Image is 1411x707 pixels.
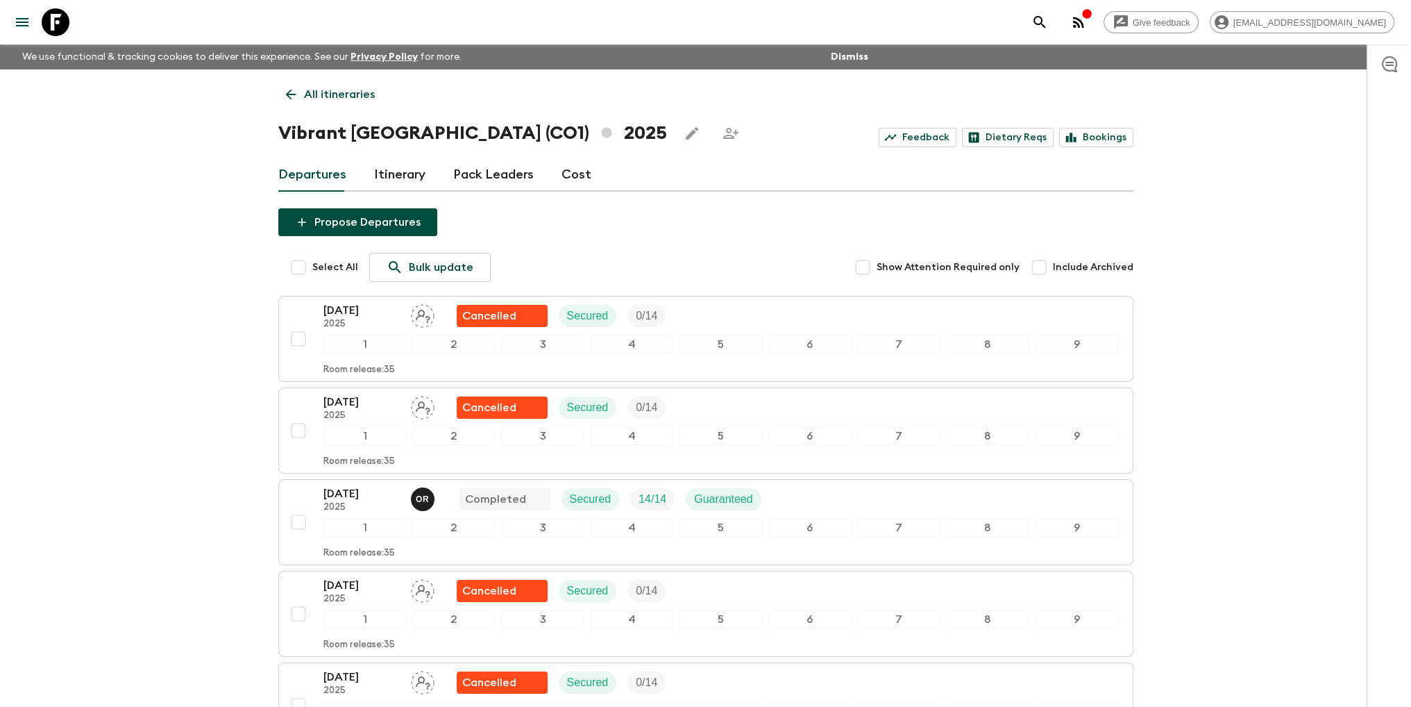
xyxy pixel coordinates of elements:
a: Itinerary [374,158,425,192]
div: 6 [768,519,852,537]
p: [DATE] [323,485,400,502]
div: Trip Fill [627,672,666,694]
p: Bulk update [409,259,473,276]
span: Assign pack leader [411,583,434,594]
div: 7 [857,427,940,445]
p: Secured [567,583,609,599]
div: 8 [946,427,1029,445]
div: 7 [857,610,940,629]
p: Cancelled [462,583,516,599]
div: 5 [679,610,762,629]
div: Flash Pack cancellation [457,305,548,327]
div: 2 [412,427,496,445]
a: Feedback [879,128,956,147]
div: 9 [1035,519,1118,537]
a: Bulk update [369,253,491,282]
span: Assign pack leader [411,400,434,411]
div: 3 [501,427,584,445]
button: Edit this itinerary [678,119,706,147]
a: Privacy Policy [350,52,418,62]
div: Secured [559,580,617,602]
p: 0 / 14 [636,308,657,324]
p: Completed [465,491,526,508]
p: Room release: 35 [323,456,395,467]
div: 2 [412,610,496,629]
p: 2025 [323,502,400,513]
div: 8 [946,610,1029,629]
div: 5 [679,519,762,537]
p: Secured [567,308,609,324]
p: [DATE] [323,669,400,685]
div: Secured [559,305,617,327]
div: 8 [946,519,1029,537]
div: 1 [323,610,407,629]
span: Share this itinerary [717,119,745,147]
div: 7 [857,519,940,537]
div: Trip Fill [630,488,675,510]
span: [EMAIL_ADDRESS][DOMAIN_NAME] [1226,17,1394,28]
button: menu [8,8,36,36]
span: Select All [312,260,358,274]
a: All itineraries [278,81,382,108]
div: Flash Pack cancellation [457,397,548,419]
p: 0 / 14 [636,399,657,416]
p: Secured [567,399,609,416]
div: 6 [768,335,852,353]
div: 6 [768,427,852,445]
button: search adventures [1026,8,1054,36]
div: Flash Pack cancellation [457,672,548,694]
p: Room release: 35 [323,548,395,559]
p: Cancelled [462,308,516,324]
span: Include Archived [1053,260,1133,274]
p: 2025 [323,685,400,697]
div: 4 [590,427,673,445]
button: Propose Departures [278,208,437,236]
span: Give feedback [1125,17,1198,28]
p: All itineraries [304,86,375,103]
p: 2025 [323,594,400,605]
div: 2 [412,335,496,353]
p: Cancelled [462,399,516,416]
div: [EMAIL_ADDRESS][DOMAIN_NAME] [1210,11,1394,33]
p: 0 / 14 [636,674,657,691]
p: 2025 [323,319,400,330]
div: 1 [323,519,407,537]
span: Show Attention Required only [877,260,1020,274]
div: 9 [1035,335,1118,353]
p: Secured [570,491,611,508]
button: Dismiss [827,47,872,67]
button: [DATE]2025Assign pack leaderFlash Pack cancellationSecuredTrip Fill123456789Room release:35 [278,571,1133,657]
div: 4 [590,335,673,353]
span: Assign pack leader [411,308,434,319]
p: Cancelled [462,674,516,691]
div: Flash Pack cancellation [457,580,548,602]
div: Secured [559,672,617,694]
button: [DATE]2025Assign pack leaderFlash Pack cancellationSecuredTrip Fill123456789Room release:35 [278,388,1133,474]
button: [DATE]2025Oscar RinconCompletedSecuredTrip FillGuaranteed123456789Room release:35 [278,479,1133,565]
div: Secured [561,488,620,510]
p: Secured [567,674,609,691]
a: Departures [278,158,346,192]
div: 7 [857,335,940,353]
a: Give feedback [1104,11,1199,33]
div: 2 [412,519,496,537]
div: 3 [501,610,584,629]
div: 5 [679,427,762,445]
div: 4 [590,519,673,537]
p: We use functional & tracking cookies to deliver this experience. See our for more. [17,44,467,69]
p: 14 / 14 [639,491,666,508]
div: 6 [768,610,852,629]
div: 8 [946,335,1029,353]
p: [DATE] [323,302,400,319]
p: Room release: 35 [323,640,395,651]
p: 0 / 14 [636,583,657,599]
div: 1 [323,335,407,353]
div: 9 [1035,610,1118,629]
span: Assign pack leader [411,675,434,686]
div: Secured [559,397,617,419]
button: [DATE]2025Assign pack leaderFlash Pack cancellationSecuredTrip Fill123456789Room release:35 [278,296,1133,382]
a: Cost [561,158,591,192]
h1: Vibrant [GEOGRAPHIC_DATA] (CO1) 2025 [278,119,667,147]
div: 3 [501,519,584,537]
p: 2025 [323,410,400,422]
